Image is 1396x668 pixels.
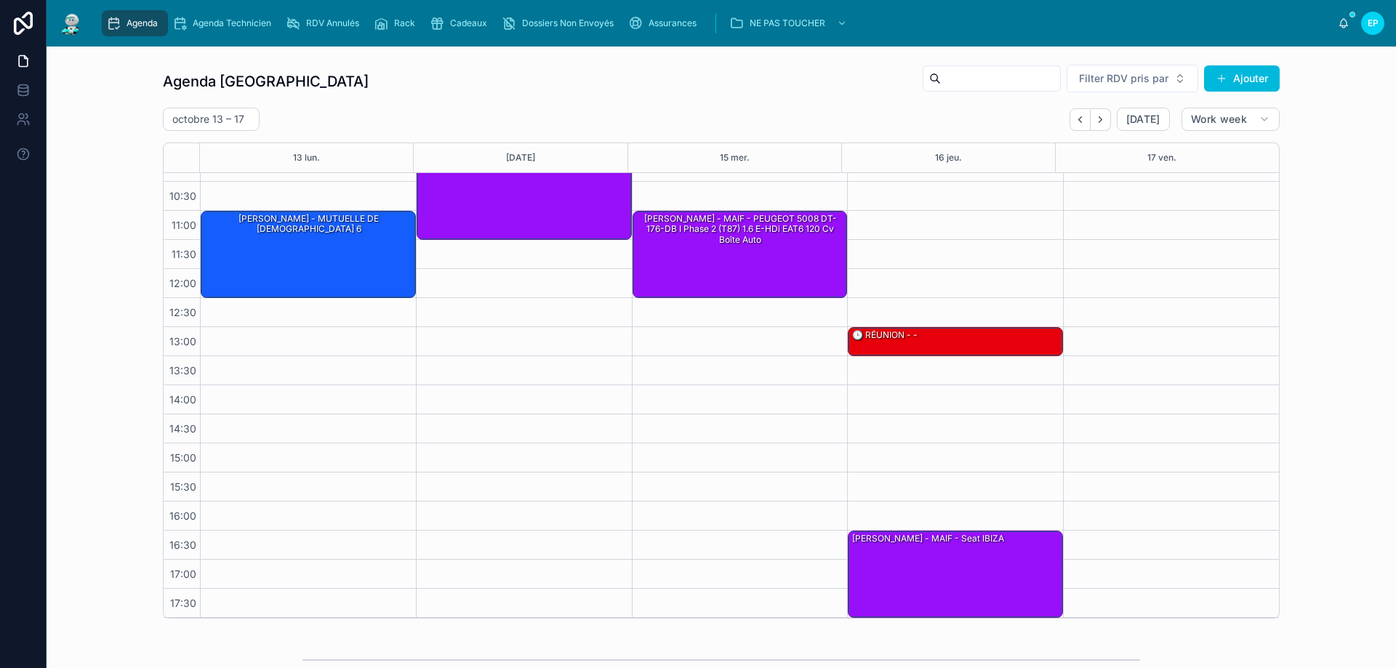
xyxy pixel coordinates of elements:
div: [PERSON_NAME] - MAIF - Seat IBIZA [849,531,1062,617]
button: Next [1091,108,1111,131]
button: [DATE] [1117,108,1170,131]
div: 🕒 RÉUNION - - [849,328,1062,355]
span: EP [1368,17,1379,29]
span: 10:30 [166,190,200,202]
div: [PERSON_NAME] - MAIF - Seat IBIZA [851,532,1006,545]
div: [PERSON_NAME] - GROUPAMA - Kia ceed [417,153,631,239]
span: 15:00 [167,451,200,464]
button: 17 ven. [1147,143,1176,172]
img: App logo [58,12,84,35]
button: 16 jeu. [935,143,962,172]
span: 11:00 [168,219,200,231]
div: [PERSON_NAME] - MAIF - PEUGEOT 5008 DT-176-DB I Phase 2 (T87) 1.6 e-HDi EAT6 120 cv Boîte auto [633,212,847,297]
a: RDV Annulés [281,10,369,36]
span: 10:00 [166,161,200,173]
div: [PERSON_NAME] - MUTUELLE DE [DEMOGRAPHIC_DATA] 6 [204,212,414,236]
span: Assurances [649,17,697,29]
span: [DATE] [1126,113,1160,126]
a: Agenda [102,10,168,36]
a: Dossiers Non Envoyés [497,10,624,36]
button: [DATE] [506,143,535,172]
button: 15 mer. [720,143,750,172]
button: Back [1070,108,1091,131]
span: 14:30 [166,422,200,435]
span: Dossiers Non Envoyés [522,17,614,29]
span: Work week [1191,113,1247,126]
a: Rack [369,10,425,36]
button: Ajouter [1204,65,1280,92]
span: 15:30 [167,480,200,493]
span: RDV Annulés [306,17,359,29]
div: [PERSON_NAME] - MAIF - PEUGEOT 5008 DT-176-DB I Phase 2 (T87) 1.6 e-HDi EAT6 120 cv Boîte auto [635,212,846,246]
button: 13 lun. [293,143,320,172]
span: 16:30 [166,539,200,551]
span: Filter RDV pris par [1079,71,1168,86]
div: 🕒 RÉUNION - - [851,329,919,342]
span: 12:30 [166,306,200,318]
span: 16:00 [166,510,200,522]
a: Agenda Technicien [168,10,281,36]
span: 13:00 [166,335,200,347]
h1: Agenda [GEOGRAPHIC_DATA] [163,71,369,92]
span: Agenda Technicien [193,17,271,29]
span: NE PAS TOUCHER [750,17,825,29]
a: Cadeaux [425,10,497,36]
div: scrollable content [96,7,1338,39]
a: Assurances [624,10,707,36]
span: Agenda [127,17,158,29]
span: 17:00 [167,568,200,580]
span: 13:30 [166,364,200,377]
span: 17:30 [167,597,200,609]
span: Cadeaux [450,17,487,29]
a: NE PAS TOUCHER [725,10,854,36]
div: [PERSON_NAME] - MUTUELLE DE [DEMOGRAPHIC_DATA] 6 [201,212,415,297]
span: 14:00 [166,393,200,406]
h2: octobre 13 – 17 [172,112,244,126]
span: 12:00 [166,277,200,289]
span: Rack [394,17,415,29]
button: Work week [1182,108,1280,131]
button: Select Button [1067,65,1198,92]
span: 11:30 [168,248,200,260]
